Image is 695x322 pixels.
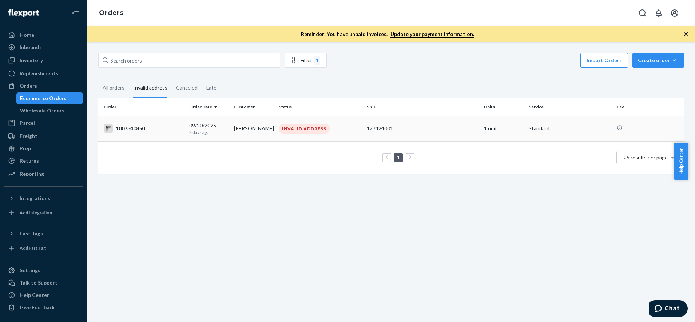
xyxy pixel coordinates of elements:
div: Talk to Support [20,279,57,286]
a: Page 1 is your current page [396,154,401,160]
a: Parcel [4,117,83,129]
div: Create order [638,57,679,64]
div: Integrations [20,195,50,202]
a: Add Fast Tag [4,242,83,254]
input: Search orders [98,53,280,68]
button: Import Orders [580,53,628,68]
div: All orders [103,78,124,97]
div: Help Center [20,291,49,299]
button: Open account menu [667,6,682,20]
button: Give Feedback [4,302,83,313]
div: Add Fast Tag [20,245,46,251]
th: Units [481,98,526,116]
iframe: Opens a widget where you can chat to one of our agents [649,300,688,318]
button: Open Search Box [635,6,650,20]
a: Orders [4,80,83,92]
th: Order [98,98,186,116]
div: Parcel [20,119,35,127]
div: Reporting [20,170,44,178]
a: Wholesale Orders [16,105,83,116]
a: Inbounds [4,41,83,53]
div: 1007340850 [104,124,183,133]
a: Settings [4,265,83,276]
th: Status [276,98,364,116]
div: 1 [314,56,320,65]
div: Give Feedback [20,304,55,311]
p: 2 days ago [189,129,228,135]
div: Settings [20,267,40,274]
button: Help Center [674,143,688,180]
button: Create order [632,53,684,68]
div: Filter [285,56,326,65]
a: Inventory [4,55,83,66]
div: Ecommerce Orders [20,95,67,102]
p: Reminder: You have unpaid invoices. [301,31,474,38]
div: Prep [20,145,31,152]
a: Ecommerce Orders [16,92,83,104]
a: Home [4,29,83,41]
td: 1 unit [481,116,526,141]
div: Fast Tags [20,230,43,237]
div: Canceled [176,78,198,97]
th: Service [526,98,614,116]
a: Help Center [4,289,83,301]
button: Fast Tags [4,228,83,239]
div: INVALID ADDRESS [279,124,330,134]
div: Returns [20,157,39,164]
ol: breadcrumbs [93,3,129,24]
th: Fee [614,98,684,116]
span: 25 results per page [624,154,668,160]
a: Freight [4,130,83,142]
a: Orders [99,9,123,17]
div: Inventory [20,57,43,64]
td: [PERSON_NAME] [231,116,276,141]
th: Order Date [186,98,231,116]
button: Close Navigation [68,6,83,20]
div: 09/20/2025 [189,122,228,135]
button: Open notifications [651,6,666,20]
a: Returns [4,155,83,167]
a: Replenishments [4,68,83,79]
div: Orders [20,82,37,90]
a: Add Integration [4,207,83,219]
button: Filter [285,53,327,68]
div: Replenishments [20,70,58,77]
th: SKU [364,98,481,116]
div: Inbounds [20,44,42,51]
div: Invalid address [133,78,167,98]
div: Late [206,78,217,97]
a: Reporting [4,168,83,180]
a: Update your payment information. [390,31,474,38]
img: Flexport logo [8,9,39,17]
button: Talk to Support [4,277,83,289]
div: 127424001 [367,125,478,132]
p: Standard [529,125,611,132]
div: Wholesale Orders [20,107,64,114]
a: Prep [4,143,83,154]
button: Integrations [4,192,83,204]
div: Customer [234,104,273,110]
div: Home [20,31,34,39]
div: Add Integration [20,210,52,216]
div: Freight [20,132,37,140]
